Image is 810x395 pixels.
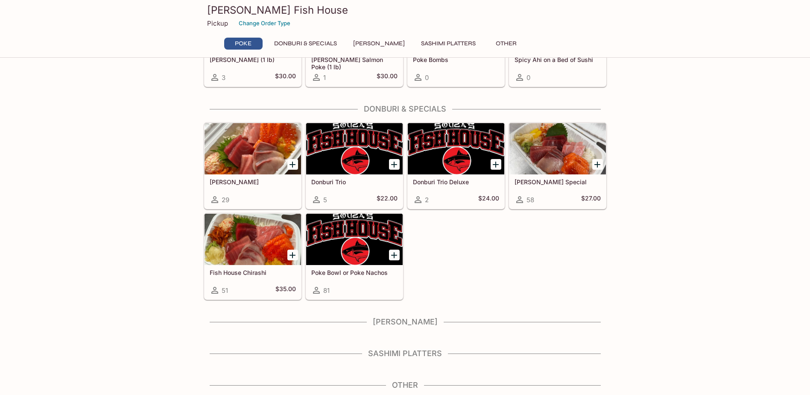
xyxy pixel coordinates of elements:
[413,56,499,63] h5: Poke Bombs
[204,317,607,327] h4: [PERSON_NAME]
[425,74,429,82] span: 0
[204,380,607,390] h4: Other
[222,286,228,295] span: 51
[323,74,326,82] span: 1
[478,195,499,205] h5: $24.00
[377,72,398,83] h5: $30.00
[491,159,501,170] button: Add Donburi Trio Deluxe
[311,56,398,70] h5: [PERSON_NAME] Salmon Poke (1 lb)
[581,195,601,205] h5: $27.00
[323,286,330,295] span: 81
[509,123,606,209] a: [PERSON_NAME] Special58$27.00
[204,123,301,209] a: [PERSON_NAME]29
[389,250,400,260] button: Add Poke Bowl or Poke Nachos
[224,38,263,50] button: Poke
[204,349,607,358] h4: Sashimi Platters
[222,196,229,204] span: 29
[592,159,603,170] button: Add Souza Special
[287,159,298,170] button: Add Sashimi Donburis
[205,214,301,265] div: Fish House Chirashi
[408,123,504,174] div: Donburi Trio Deluxe
[515,56,601,63] h5: Spicy Ahi on a Bed of Sushi
[323,196,327,204] span: 5
[413,178,499,186] h5: Donburi Trio Deluxe
[204,213,301,300] a: Fish House Chirashi51$35.00
[269,38,342,50] button: Donburi & Specials
[210,178,296,186] h5: [PERSON_NAME]
[210,269,296,276] h5: Fish House Chirashi
[306,123,403,174] div: Donburi Trio
[204,104,607,114] h4: Donburi & Specials
[207,19,228,27] p: Pickup
[416,38,480,50] button: Sashimi Platters
[210,56,296,63] h5: [PERSON_NAME] (1 lb)
[235,17,294,30] button: Change Order Type
[306,214,403,265] div: Poke Bowl or Poke Nachos
[389,159,400,170] button: Add Donburi Trio
[311,269,398,276] h5: Poke Bowl or Poke Nachos
[526,74,530,82] span: 0
[526,196,534,204] span: 58
[311,178,398,186] h5: Donburi Trio
[509,123,606,174] div: Souza Special
[515,178,601,186] h5: [PERSON_NAME] Special
[222,74,225,82] span: 3
[275,72,296,83] h5: $30.00
[306,213,403,300] a: Poke Bowl or Poke Nachos81
[207,3,603,17] h3: [PERSON_NAME] Fish House
[487,38,526,50] button: Other
[306,123,403,209] a: Donburi Trio5$22.00
[287,250,298,260] button: Add Fish House Chirashi
[407,123,505,209] a: Donburi Trio Deluxe2$24.00
[275,285,296,295] h5: $35.00
[348,38,409,50] button: [PERSON_NAME]
[205,123,301,174] div: Sashimi Donburis
[377,195,398,205] h5: $22.00
[425,196,429,204] span: 2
